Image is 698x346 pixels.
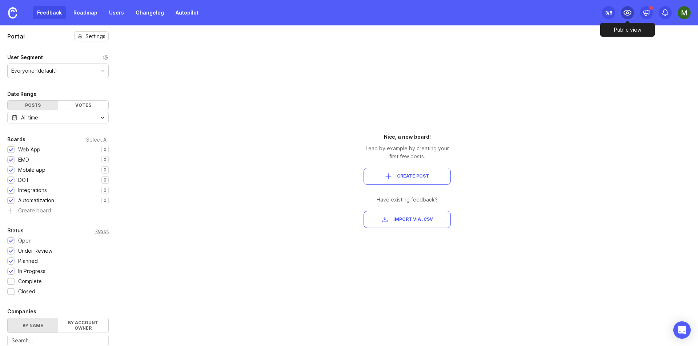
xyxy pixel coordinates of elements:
div: Select All [86,138,109,142]
p: 0 [104,198,107,203]
div: Posts [8,101,58,110]
a: Roadmap [69,6,102,19]
div: All time [21,114,38,122]
div: Everyone (default) [11,67,57,75]
p: 0 [104,167,107,173]
a: Users [105,6,128,19]
button: Import via .csv [364,211,451,228]
div: Companies [7,307,36,316]
div: Complete [18,277,42,285]
div: Votes [58,101,109,110]
div: Open Intercom Messenger [673,321,691,339]
div: Web App [18,146,40,154]
div: Automatization [18,196,54,204]
div: Date Range [7,90,37,98]
h1: Portal [7,32,25,41]
img: Canny Home [8,7,17,19]
div: Planned [18,257,38,265]
div: Open [18,237,32,245]
div: Closed [18,288,35,296]
button: Settings [74,31,109,41]
p: 0 [104,147,107,152]
div: Status [7,226,24,235]
div: 3 /5 [605,8,612,18]
div: EMD [18,156,29,164]
div: Public view [600,23,655,37]
div: Mobile app [18,166,45,174]
div: Boards [7,135,25,144]
input: Search... [12,337,104,345]
button: 3/5 [602,6,615,19]
div: DOT [18,176,29,184]
div: In Progress [18,267,45,275]
div: Integrations [18,186,47,194]
span: Import via .csv [393,216,433,223]
label: By account owner [58,318,109,333]
p: 0 [104,187,107,193]
div: Reset [95,229,109,233]
svg: toggle icon [97,115,108,121]
div: Have existing feedback? [364,196,451,204]
span: Create Post [397,173,429,179]
button: Create Post [364,168,451,185]
img: MGK ELD Technical Support [678,6,691,19]
div: Under Review [18,247,52,255]
p: 0 [104,157,107,163]
span: Settings [85,33,105,40]
a: Autopilot [171,6,203,19]
label: By name [8,318,58,333]
p: 0 [104,177,107,183]
div: Lead by example by creating your first few posts. [364,144,451,160]
div: User Segment [7,53,43,62]
a: Changelog [131,6,168,19]
a: Create board [7,208,109,215]
div: Nice, a new board! [364,133,451,141]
